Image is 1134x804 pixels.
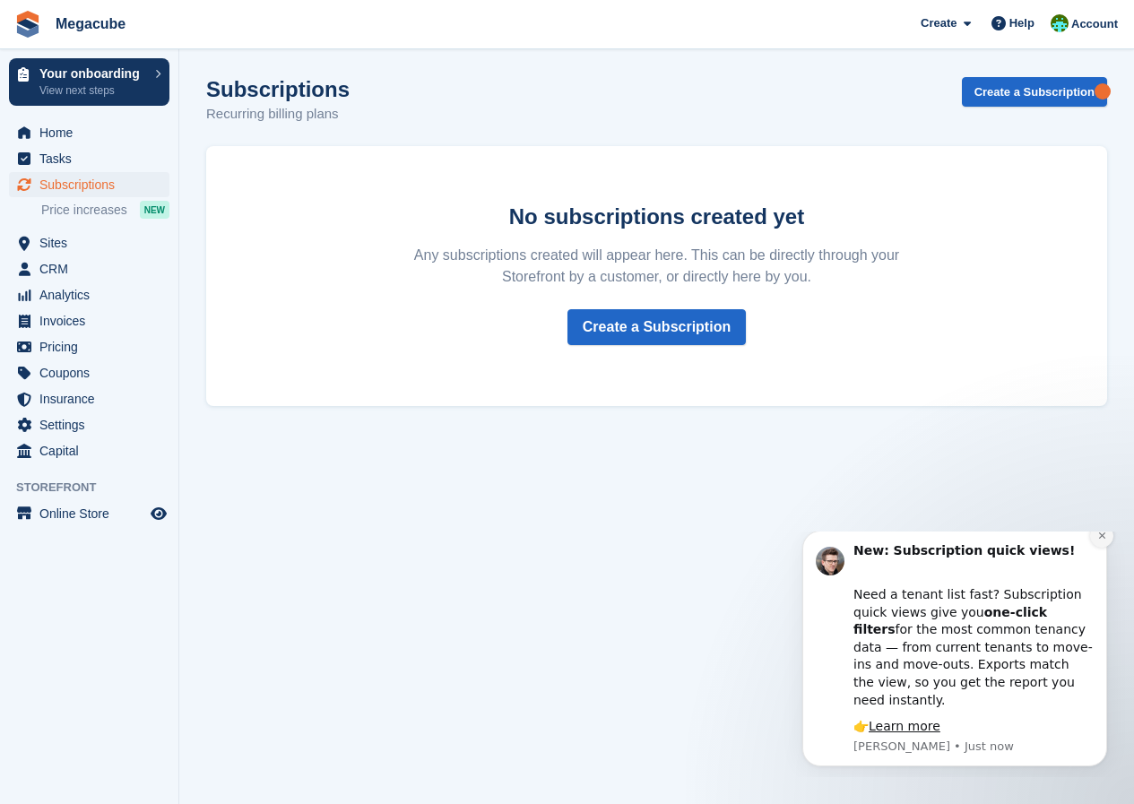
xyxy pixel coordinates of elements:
a: Create a Subscription [962,77,1107,107]
p: Recurring billing plans [206,104,350,125]
iframe: Intercom notifications message [775,532,1134,777]
a: menu [9,438,169,463]
img: Ashley [1051,14,1069,32]
a: Learn more [93,187,165,202]
span: Account [1071,15,1118,33]
span: Pricing [39,334,147,359]
a: menu [9,172,169,197]
a: menu [9,282,169,307]
img: Profile image for Steven [40,15,69,44]
span: CRM [39,256,147,281]
a: menu [9,501,169,526]
b: New: Subscription quick views! [78,12,299,26]
span: Home [39,120,147,145]
a: menu [9,360,169,385]
div: NEW [140,201,169,219]
span: Invoices [39,308,147,333]
span: Create [921,14,957,32]
span: Settings [39,412,147,437]
a: Create a Subscription [567,309,746,345]
a: Your onboarding View next steps [9,58,169,106]
span: Coupons [39,360,147,385]
a: menu [9,146,169,171]
span: Tasks [39,146,147,171]
span: Help [1009,14,1034,32]
p: Your onboarding [39,67,146,80]
span: Sites [39,230,147,255]
span: Storefront [16,479,178,497]
p: Message from Steven, sent Just now [78,207,318,223]
h1: Subscriptions [206,77,350,101]
img: stora-icon-8386f47178a22dfd0bd8f6a31ec36ba5ce8667c1dd55bd0f319d3a0aa187defe.svg [14,11,41,38]
span: Insurance [39,386,147,411]
div: Message content [78,11,318,204]
p: View next steps [39,82,146,99]
div: Need a tenant list fast? Subscription quick views give you for the most common tenancy data — fro... [78,37,318,177]
a: menu [9,308,169,333]
a: Megacube [48,9,133,39]
a: menu [9,120,169,145]
div: 👉 [78,186,318,204]
a: menu [9,412,169,437]
span: Price increases [41,202,127,219]
a: menu [9,386,169,411]
p: Any subscriptions created will appear here. This can be directly through your Storefront by a cus... [395,245,919,288]
strong: No subscriptions created yet [509,204,804,229]
a: menu [9,230,169,255]
a: menu [9,256,169,281]
span: Analytics [39,282,147,307]
a: menu [9,334,169,359]
span: Subscriptions [39,172,147,197]
span: Online Store [39,501,147,526]
div: Tooltip anchor [1095,83,1111,99]
a: Preview store [148,503,169,524]
span: Capital [39,438,147,463]
a: Price increases NEW [41,200,169,220]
